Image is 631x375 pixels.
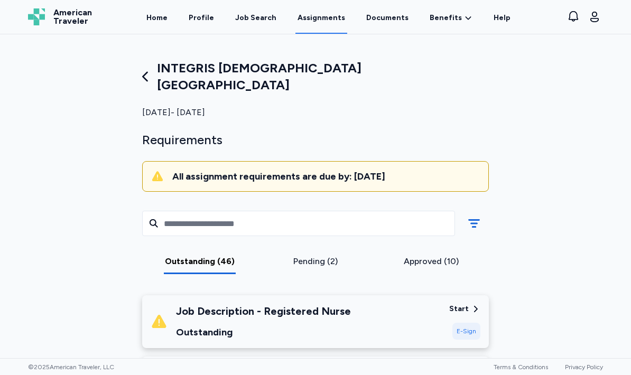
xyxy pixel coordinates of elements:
[176,304,351,318] div: Job Description - Registered Nurse
[28,8,45,25] img: Logo
[142,60,489,93] div: INTEGRIS [DEMOGRAPHIC_DATA][GEOGRAPHIC_DATA]
[430,13,472,23] a: Benefits
[377,255,485,268] div: Approved (10)
[176,325,351,340] div: Outstanding
[449,304,469,314] div: Start
[28,363,114,371] span: © 2025 American Traveler, LLC
[142,106,489,119] div: [DATE] - [DATE]
[53,8,92,25] span: American Traveler
[494,363,548,371] a: Terms & Conditions
[430,13,462,23] span: Benefits
[235,13,276,23] div: Job Search
[262,255,369,268] div: Pending (2)
[452,323,480,340] div: E-Sign
[565,363,603,371] a: Privacy Policy
[295,1,347,34] a: Assignments
[172,170,480,183] div: All assignment requirements are due by: [DATE]
[146,255,254,268] div: Outstanding (46)
[142,132,489,148] div: Requirements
